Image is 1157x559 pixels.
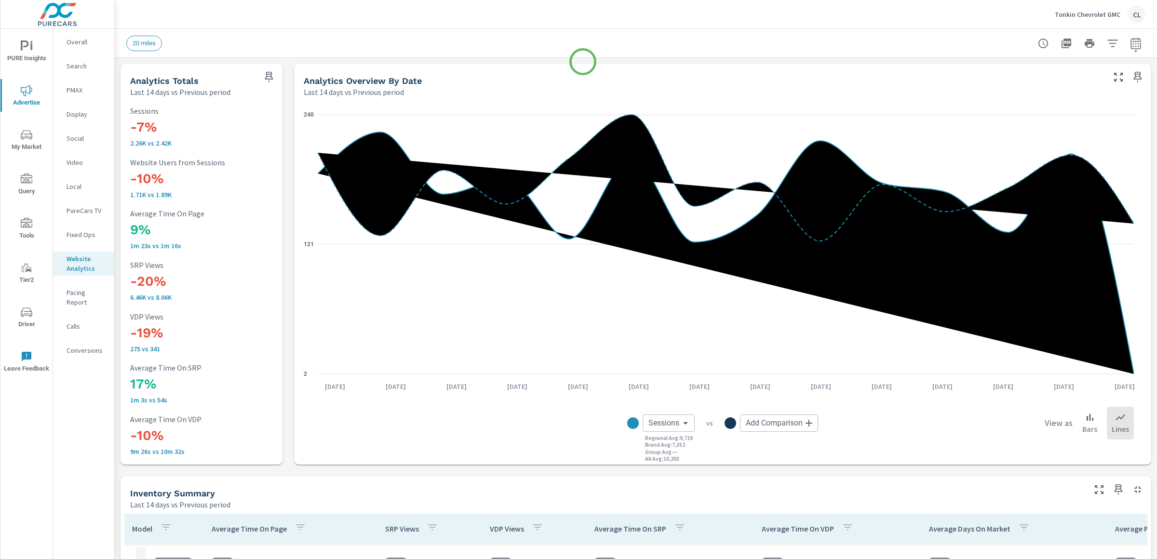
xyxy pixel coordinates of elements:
[304,86,404,98] p: Last 14 days vs Previous period
[304,76,422,86] h5: Analytics Overview By Date
[1047,382,1081,391] p: [DATE]
[67,182,107,191] p: Local
[1057,34,1076,53] button: "Export Report to PDF"
[3,351,50,374] span: Leave Feedback
[1103,34,1122,53] button: Apply Filters
[53,107,114,121] div: Display
[1130,482,1145,497] button: Minimize Widget
[130,209,273,218] p: Average Time On Page
[3,129,50,153] span: My Market
[130,171,273,187] h3: -10%
[53,285,114,309] div: Pacing Report
[53,155,114,170] div: Video
[500,382,534,391] p: [DATE]
[746,418,803,428] span: Add Comparison
[127,40,161,47] span: 20 miles
[53,35,114,49] div: Overall
[130,293,273,301] p: 6,463 vs 8,057
[622,382,656,391] p: [DATE]
[1082,423,1097,435] p: Bars
[53,252,114,276] div: Website Analytics
[1128,6,1145,23] div: CL
[130,363,273,372] p: Average Time On SRP
[130,139,273,147] p: 2,255 vs 2,422
[132,524,152,533] p: Model
[645,455,679,462] p: All Avg : 10,203
[67,61,107,71] p: Search
[3,85,50,108] span: Advertise
[561,382,595,391] p: [DATE]
[1055,10,1120,19] p: Tonkin Chevrolet GMC
[3,173,50,197] span: Query
[130,396,273,404] p: 1m 3s vs 54s
[67,85,107,95] p: PMAX
[1091,482,1107,497] button: Make Fullscreen
[440,382,473,391] p: [DATE]
[130,191,273,199] p: 1,705 vs 1,890
[643,414,695,432] div: Sessions
[67,254,107,273] p: Website Analytics
[130,427,273,444] h3: -10%
[212,524,287,533] p: Average Time On Page
[318,382,352,391] p: [DATE]
[645,435,693,441] p: Regional Avg : 9,719
[130,325,273,341] h3: -19%
[645,441,685,448] p: Brand Avg : 7,352
[67,321,107,331] p: Calls
[130,119,273,135] h3: -7%
[130,222,273,238] h3: 9%
[695,419,725,427] p: vs
[743,382,777,391] p: [DATE]
[130,106,273,115] p: Sessions
[3,306,50,330] span: Driver
[53,319,114,333] div: Calls
[0,29,53,384] div: nav menu
[130,86,230,98] p: Last 14 days vs Previous period
[67,37,107,47] p: Overall
[53,343,114,358] div: Conversions
[762,524,834,533] p: Average Time On VDP
[53,203,114,218] div: PureCars TV
[130,242,273,250] p: 1m 23s vs 1m 16s
[490,524,524,533] p: VDP Views
[67,346,107,355] p: Conversions
[130,261,273,269] p: SRP Views
[865,382,899,391] p: [DATE]
[130,273,273,290] h3: -20%
[986,382,1020,391] p: [DATE]
[53,83,114,97] div: PMAX
[385,524,419,533] p: SRP Views
[929,524,1010,533] p: Average Days On Market
[261,69,277,85] span: Save this to your personalized report
[1111,69,1126,85] button: Make Fullscreen
[1045,418,1073,428] h6: View as
[130,345,273,353] p: 275 vs 341
[53,59,114,73] div: Search
[130,376,273,392] h3: 17%
[3,262,50,286] span: Tier2
[1080,34,1099,53] button: Print Report
[379,382,413,391] p: [DATE]
[53,227,114,242] div: Fixed Ops
[130,312,273,321] p: VDP Views
[130,415,273,424] p: Average Time On VDP
[926,382,959,391] p: [DATE]
[3,218,50,241] span: Tools
[130,488,215,498] h5: Inventory Summary
[53,179,114,194] div: Local
[3,40,50,64] span: PURE Insights
[130,158,273,167] p: Website Users from Sessions
[1112,423,1129,435] p: Lines
[804,382,838,391] p: [DATE]
[304,241,314,248] text: 121
[130,76,199,86] h5: Analytics Totals
[130,448,273,455] p: 9m 26s vs 10m 32s
[1111,482,1126,497] span: Save this to your personalized report
[648,418,679,428] span: Sessions
[594,524,666,533] p: Average Time On SRP
[304,111,314,118] text: 240
[67,230,107,240] p: Fixed Ops
[683,382,716,391] p: [DATE]
[67,109,107,119] p: Display
[67,206,107,215] p: PureCars TV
